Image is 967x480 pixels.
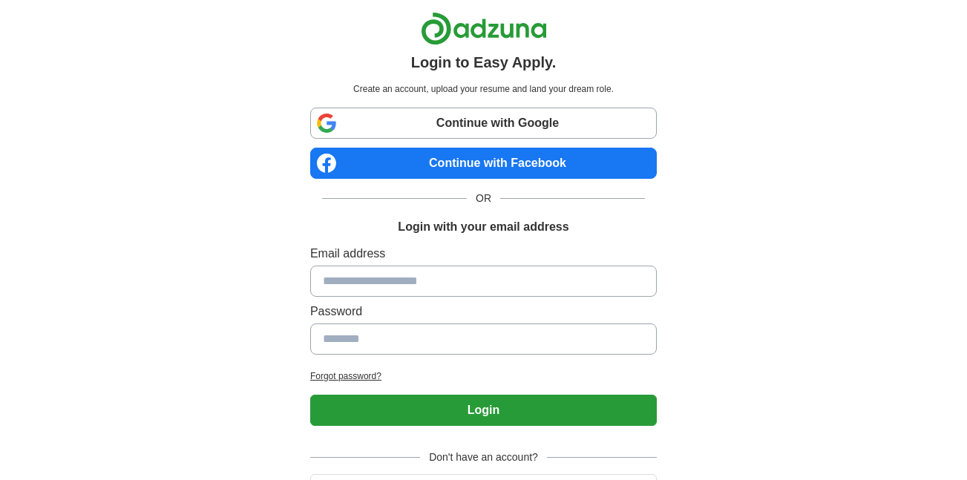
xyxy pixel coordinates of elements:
h1: Login to Easy Apply. [411,51,557,73]
h1: Login with your email address [398,218,568,236]
a: Continue with Facebook [310,148,657,179]
a: Continue with Google [310,108,657,139]
img: Adzuna logo [421,12,547,45]
span: Don't have an account? [420,450,547,465]
label: Password [310,303,657,320]
a: Forgot password? [310,369,657,383]
label: Email address [310,245,657,263]
span: OR [467,191,500,206]
button: Login [310,395,657,426]
p: Create an account, upload your resume and land your dream role. [313,82,654,96]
